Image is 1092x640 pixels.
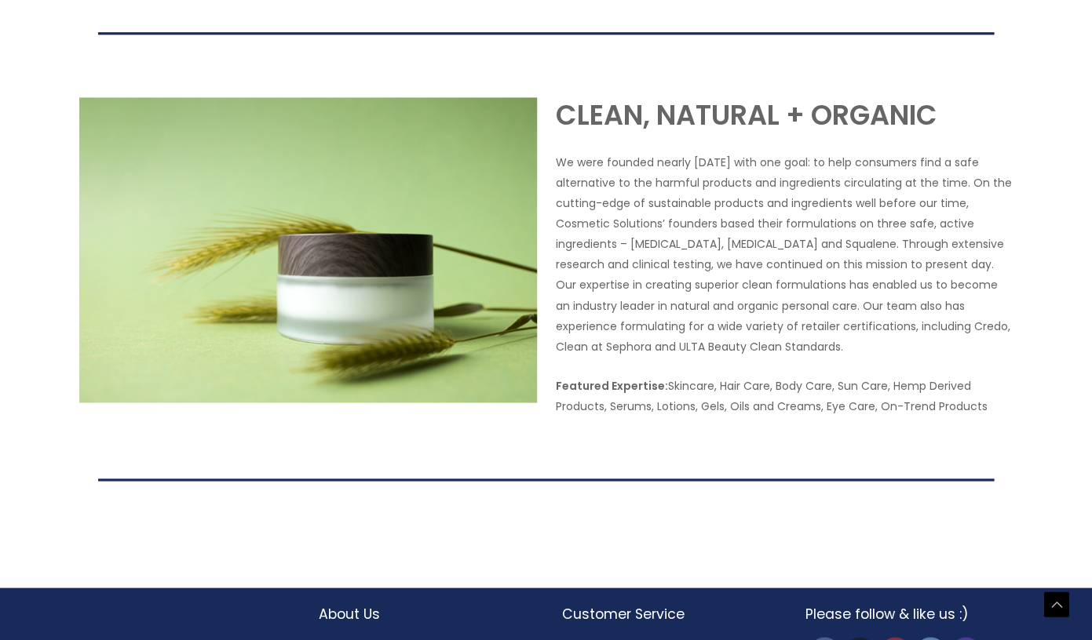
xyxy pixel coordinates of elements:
[319,603,531,624] h2: About Us
[556,96,937,134] strong: CLEAN, NATURAL + ORGANIC
[556,152,1013,356] p: We were founded nearly [DATE] with one goal: to help consumers find a safe alternative to the har...
[556,377,668,393] strong: Featured Expertise:
[562,603,774,624] h2: Customer Service
[79,97,537,402] img: Innovation Clean Natural And Organic Image
[805,603,1017,624] h2: Please follow & like us :)
[556,375,1013,416] p: Skincare, Hair Care, Body Care, Sun Care, Hemp Derived Products, Serums, Lotions, Gels, Oils and ...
